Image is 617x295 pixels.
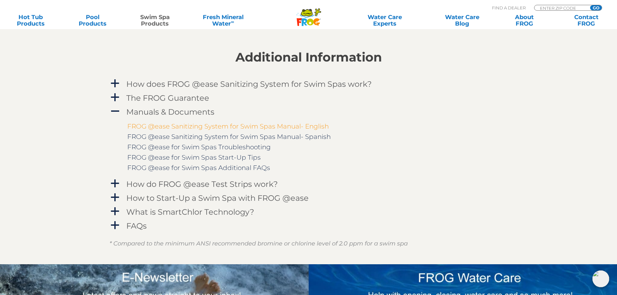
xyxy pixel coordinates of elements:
a: A Manuals & Documents [109,106,508,118]
a: Water CareExperts [346,14,424,27]
h4: What is SmartChlor Technology? [126,208,254,216]
a: a How does FROG @ease Sanitizing System for Swim Spas work? [109,78,508,90]
span: A [110,107,120,116]
a: Water CareBlog [438,14,486,27]
span: a [110,79,120,88]
a: a What is SmartChlor Technology? [109,206,508,218]
a: FROG @ease for Swim Spas Additional FAQs [127,164,270,172]
span: a [110,179,120,188]
a: a How do FROG @ease Test Strips work? [109,178,508,190]
a: Hot TubProducts [6,14,55,27]
span: a [110,193,120,202]
a: FROG @ease for Swim Spas Start-Up Tips [127,153,261,161]
span: a [110,93,120,102]
span: a [110,221,120,230]
a: FROG @ease Sanitizing System for Swim Spas Manual- English [127,122,329,130]
input: GO [590,5,602,10]
a: FROG @ease for Swim Spas Troubleshooting [127,143,271,151]
h4: FAQs [126,221,147,230]
span: a [110,207,120,216]
h4: The FROG Guarantee [126,94,209,102]
sup: ∞ [231,19,234,24]
a: FROG @ease Sanitizing System for Swim Spas Manual- Spanish [127,133,331,141]
a: a The FROG Guarantee [109,92,508,104]
a: a FAQs [109,220,508,232]
a: AboutFROG [500,14,548,27]
em: * Compared to the minimum ANSI recommended bromine or chlorine level of 2.0 ppm for a swim spa [109,240,408,247]
h4: Manuals & Documents [126,108,214,116]
h4: How to Start-Up a Swim Spa with FROG @ease [126,194,309,202]
a: PoolProducts [69,14,117,27]
h4: How does FROG @ease Sanitizing System for Swim Spas work? [126,80,372,88]
a: ContactFROG [562,14,611,27]
input: Zip Code Form [539,5,583,11]
a: a How to Start-Up a Swim Spa with FROG @ease [109,192,508,204]
a: Fresh MineralWater∞ [193,14,253,27]
h4: How do FROG @ease Test Strips work? [126,180,278,188]
img: openIcon [592,270,609,287]
h2: Additional Information [109,50,508,64]
a: Swim SpaProducts [131,14,179,27]
p: Find A Dealer [492,5,526,11]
